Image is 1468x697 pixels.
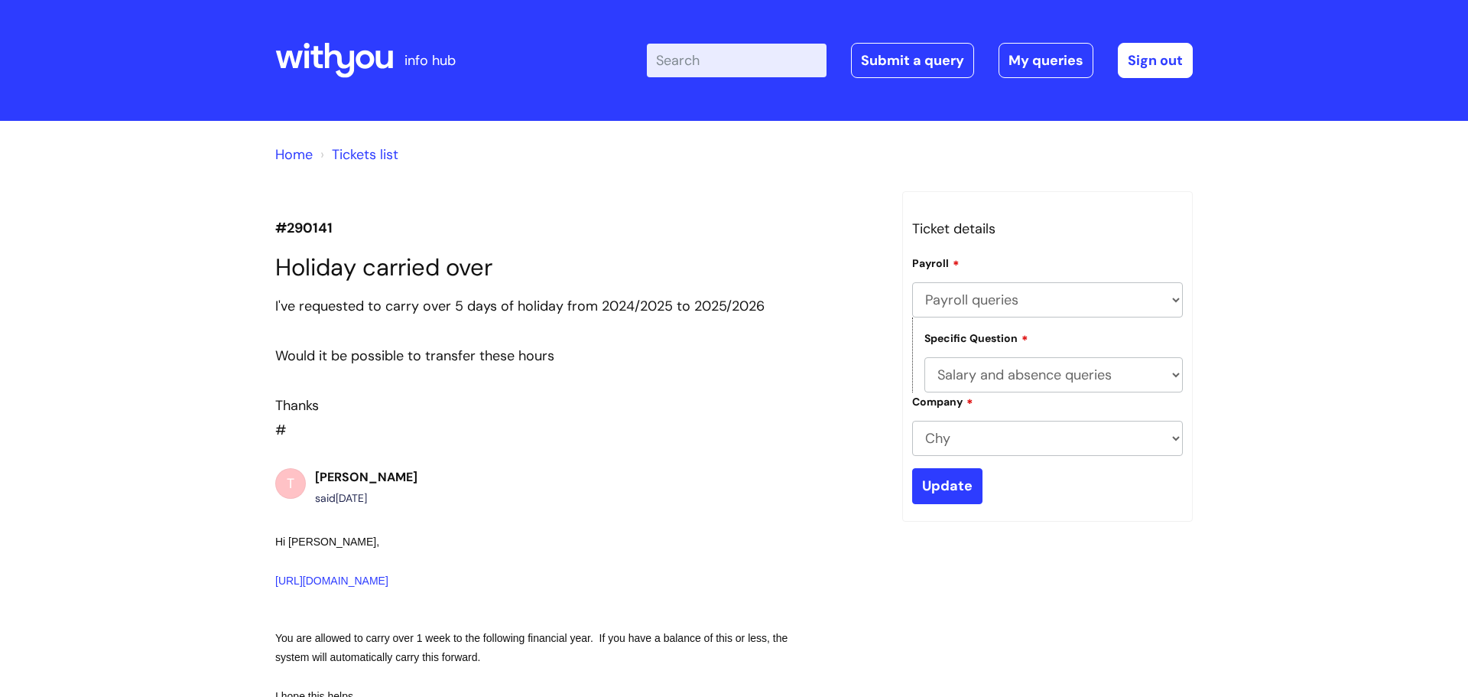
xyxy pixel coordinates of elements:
div: T [275,468,306,499]
label: Company [912,393,973,409]
label: Payroll [912,255,960,270]
li: Solution home [275,142,313,167]
a: [URL][DOMAIN_NAME] [275,575,388,587]
h3: Ticket details [912,217,1183,241]
p: info hub [404,48,456,73]
div: Thanks [275,393,879,418]
div: You are allowed to carry over 1 week to the following financial year. If you have a balance of th... [275,629,824,667]
a: Home [275,145,313,164]
a: My queries [999,43,1093,78]
div: Would it be possible to transfer these hours [275,344,879,368]
div: said [315,489,417,508]
div: Hi [PERSON_NAME], [275,533,824,591]
h1: Holiday carried over [275,253,879,282]
b: [PERSON_NAME] [315,469,417,485]
label: Specific Question [924,330,1028,345]
input: Update [912,468,982,503]
a: Sign out [1118,43,1193,78]
div: I've requested to carry over 5 days of holiday from 2024/2025 to 2025/2026 [275,294,879,318]
a: Tickets list [332,145,398,164]
a: Submit a query [851,43,974,78]
li: Tickets list [317,142,398,167]
input: Search [647,44,827,77]
div: # [275,294,879,442]
p: #290141 [275,216,879,240]
span: Thu, 23 Jan, 2025 at 4:08 PM [336,491,367,505]
div: | - [647,43,1193,78]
